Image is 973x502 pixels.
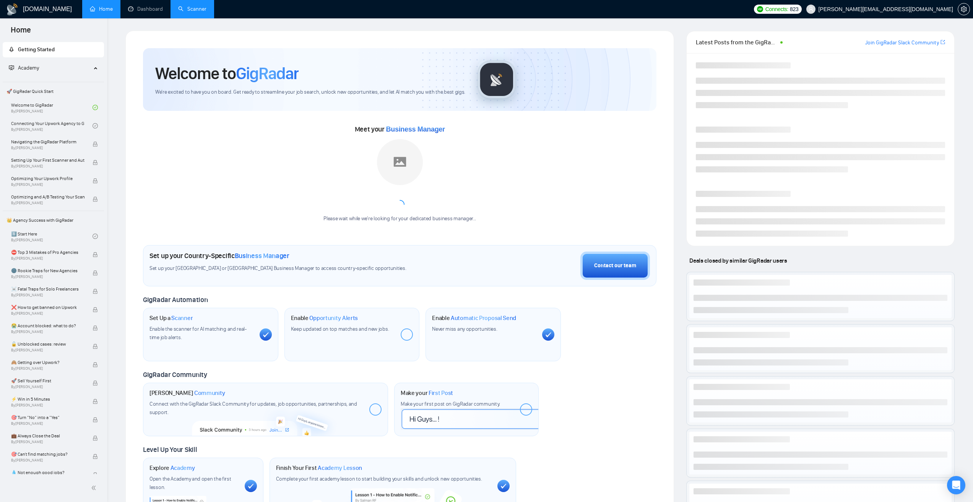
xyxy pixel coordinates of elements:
[3,42,104,57] li: Getting Started
[3,84,103,99] span: 🚀 GigRadar Quick Start
[11,275,84,279] span: By [PERSON_NAME]
[93,252,98,257] span: lock
[11,403,84,408] span: By [PERSON_NAME]
[11,182,84,187] span: By [PERSON_NAME]
[149,389,225,397] h1: [PERSON_NAME]
[319,215,481,223] div: Please wait while we're looking for your dedicated business manager...
[149,326,247,341] span: Enable the scanner for AI matching and real-time job alerts.
[90,6,113,12] a: homeHome
[93,234,98,239] span: check-circle
[686,254,790,267] span: Deals closed by similar GigRadar users
[149,314,193,322] h1: Set Up a
[318,464,362,472] span: Academy Lesson
[18,46,55,53] span: Getting Started
[93,362,98,367] span: lock
[11,330,84,334] span: By [PERSON_NAME]
[291,326,389,332] span: Keep updated on top matches and new jobs.
[941,39,945,46] a: export
[291,314,358,322] h1: Enable
[11,201,84,205] span: By [PERSON_NAME]
[11,340,84,348] span: 🔓 Unblocked cases: review
[580,252,650,280] button: Contact our team
[958,6,970,12] span: setting
[11,117,93,134] a: Connecting Your Upwork Agency to GigRadarBy[PERSON_NAME]
[11,377,84,385] span: 🚀 Sell Yourself First
[91,484,99,492] span: double-left
[9,65,14,70] span: fund-projection-screen
[178,6,206,12] a: searchScanner
[696,37,778,47] span: Latest Posts from the GigRadar Community
[149,401,357,416] span: Connect with the GigRadar Slack Community for updates, job opportunities, partnerships, and support.
[93,178,98,184] span: lock
[11,359,84,366] span: 🙈 Getting over Upwork?
[149,265,450,272] span: Set up your [GEOGRAPHIC_DATA] or [GEOGRAPHIC_DATA] Business Manager to access country-specific op...
[3,213,103,228] span: 👑 Agency Success with GigRadar
[355,125,445,133] span: Meet your
[865,39,939,47] a: Join GigRadar Slack Community
[6,3,18,16] img: logo
[11,146,84,150] span: By [PERSON_NAME]
[143,445,197,454] span: Level Up Your Skill
[149,252,289,260] h1: Set up your Country-Specific
[235,252,289,260] span: Business Manager
[93,105,98,110] span: check-circle
[149,464,195,472] h1: Explore
[11,322,84,330] span: 😭 Account blocked: what to do?
[947,476,965,494] div: Open Intercom Messenger
[11,164,84,169] span: By [PERSON_NAME]
[395,200,404,209] span: loading
[18,65,39,71] span: Academy
[93,197,98,202] span: lock
[93,141,98,147] span: lock
[155,63,299,84] h1: Welcome to
[757,6,763,12] img: upwork-logo.png
[93,160,98,165] span: lock
[93,289,98,294] span: lock
[11,366,84,371] span: By [PERSON_NAME]
[236,63,299,84] span: GigRadar
[93,344,98,349] span: lock
[11,267,84,275] span: 🌚 Rookie Traps for New Agencies
[9,65,39,71] span: Academy
[401,401,500,407] span: Make your first post on GigRadar community.
[11,228,93,245] a: 1️⃣ Start HereBy[PERSON_NAME]
[93,472,98,478] span: lock
[432,314,516,322] h1: Enable
[790,5,798,13] span: 823
[11,193,84,201] span: Optimizing and A/B Testing Your Scanner for Better Results
[386,125,445,133] span: Business Manager
[765,5,788,13] span: Connects:
[143,296,208,304] span: GigRadar Automation
[11,395,84,403] span: ⚡ Win in 5 Minutes
[478,60,516,99] img: gigradar-logo.png
[93,270,98,276] span: lock
[11,99,93,116] a: Welcome to GigRadarBy[PERSON_NAME]
[11,385,84,389] span: By [PERSON_NAME]
[958,3,970,15] button: setting
[11,256,84,261] span: By [PERSON_NAME]
[194,389,225,397] span: Community
[93,325,98,331] span: lock
[11,249,84,256] span: ⛔ Top 3 Mistakes of Pro Agencies
[5,24,37,41] span: Home
[11,414,84,421] span: 🎯 Turn “No” into a “Yes”
[276,476,482,482] span: Complete your first academy lesson to start building your skills and unlock new opportunities.
[192,401,339,436] img: slackcommunity-bg.png
[432,326,497,332] span: Never miss any opportunities.
[941,39,945,45] span: export
[171,314,193,322] span: Scanner
[9,47,14,52] span: rocket
[309,314,358,322] span: Opportunity Alerts
[93,435,98,441] span: lock
[93,123,98,128] span: check-circle
[11,311,84,316] span: By [PERSON_NAME]
[155,89,465,96] span: We're excited to have you on board. Get ready to streamline your job search, unlock new opportuni...
[149,476,231,491] span: Open the Academy and open the first lesson.
[11,440,84,444] span: By [PERSON_NAME]
[93,307,98,312] span: lock
[11,458,84,463] span: By [PERSON_NAME]
[11,450,84,458] span: 🎯 Can't find matching jobs?
[11,175,84,182] span: Optimizing Your Upwork Profile
[11,293,84,297] span: By [PERSON_NAME]
[11,469,84,476] span: 💧 Not enough good jobs?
